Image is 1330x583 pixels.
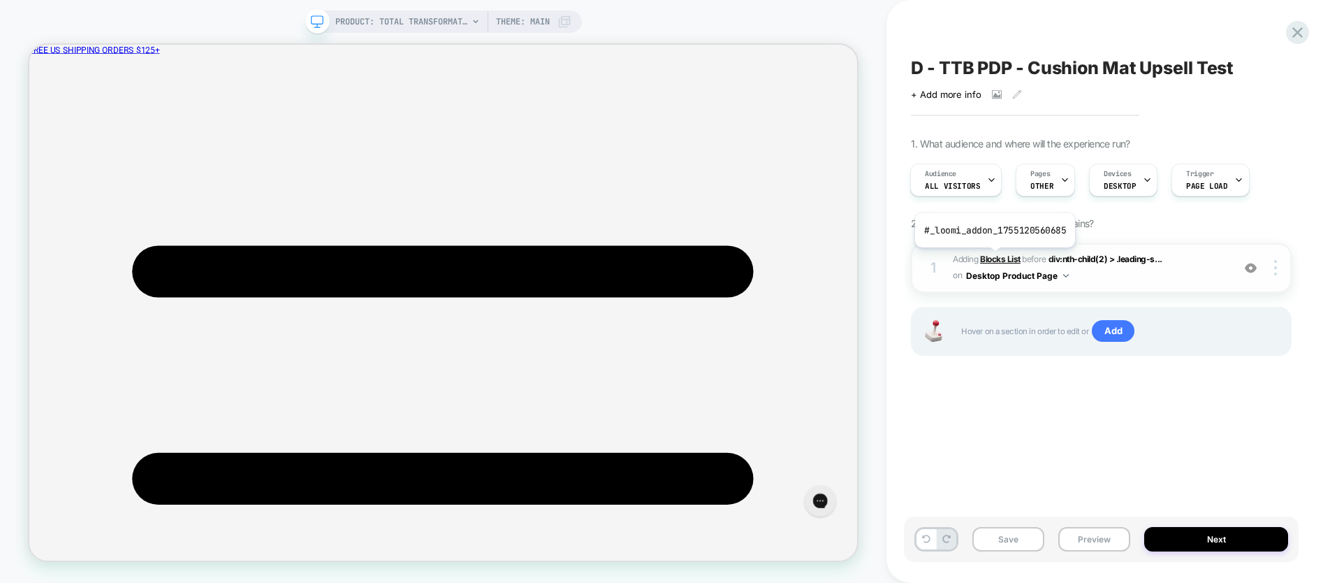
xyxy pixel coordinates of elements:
[1048,254,1162,264] span: div:nth-child(2) > .leading-s...
[1104,181,1136,191] span: DESKTOP
[1186,181,1227,191] span: Page Load
[1104,169,1131,179] span: Devices
[1245,262,1257,274] img: crossed eye
[961,320,1276,343] span: Hover on a section in order to edit or
[1058,527,1130,552] button: Preview
[925,181,980,191] span: All Visitors
[7,5,49,47] button: Open gorgias live chat
[496,10,550,33] span: Theme: MAIN
[953,254,1021,264] span: Adding
[1022,254,1046,264] span: BEFORE
[919,320,947,342] img: Joystick
[980,254,1021,264] b: Blocks List
[911,138,1130,150] span: 1. What audience and where will the experience run?
[1063,274,1069,278] img: down arrow
[925,169,956,179] span: Audience
[1030,169,1050,179] span: Pages
[1030,181,1053,191] span: OTHER
[1144,527,1288,552] button: Next
[335,10,468,33] span: PRODUCT: Total Transformation Bundle [6m]
[911,57,1234,78] span: D - TTB PDP - Cushion Mat Upsell Test
[1274,260,1277,275] img: close
[911,217,1093,229] span: 2. Which changes the experience contains?
[966,267,1069,285] button: Desktop Product Page
[911,89,981,100] span: + Add more info
[1186,169,1213,179] span: Trigger
[953,268,962,283] span: on
[1092,320,1134,343] span: Add
[972,527,1044,552] button: Save
[926,255,940,280] div: 1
